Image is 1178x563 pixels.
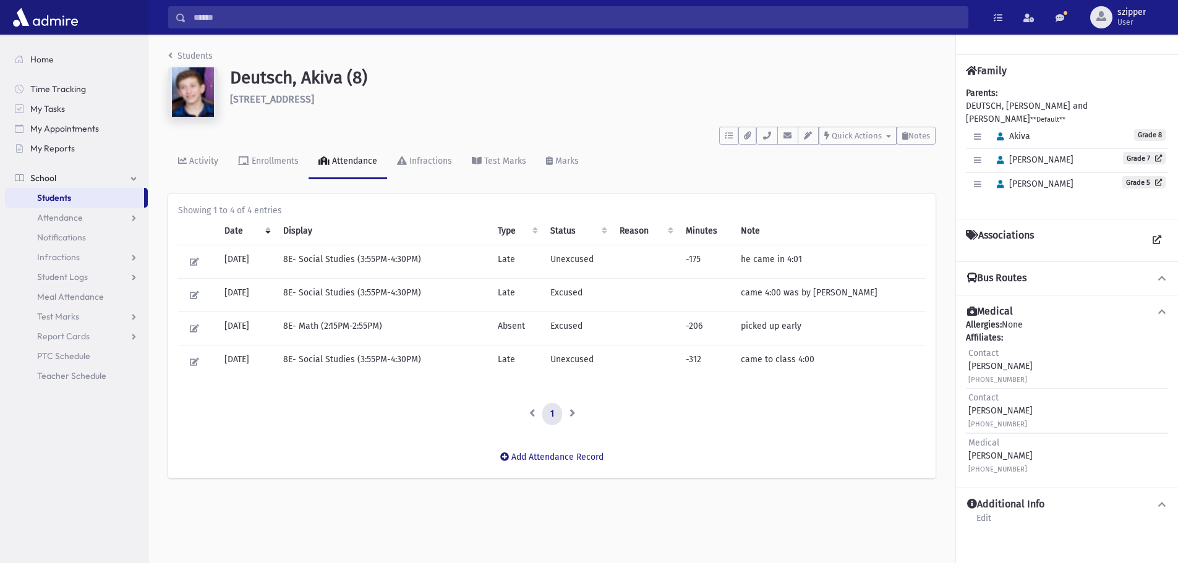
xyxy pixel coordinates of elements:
[968,348,999,358] span: Contact
[5,247,148,267] a: Infractions
[37,370,106,381] span: Teacher Schedule
[37,311,79,322] span: Test Marks
[1117,7,1146,17] span: szipper
[543,345,612,379] td: Unexcused
[733,312,926,345] td: picked up early
[5,168,148,188] a: School
[543,279,612,312] td: Excused
[966,65,1007,77] h4: Family
[230,93,936,105] h6: [STREET_ADDRESS]
[1117,17,1146,27] span: User
[490,279,543,312] td: Late
[186,353,203,371] button: Edit
[276,217,491,245] th: Display
[5,267,148,287] a: Student Logs
[490,312,543,345] td: Absent
[37,271,88,282] span: Student Logs
[678,245,734,279] td: -175
[968,392,999,403] span: Contact
[5,79,148,99] a: Time Tracking
[5,346,148,366] a: PTC Schedule
[330,156,377,166] div: Attendance
[178,204,926,217] div: Showing 1 to 4 of 4 entries
[967,305,1013,318] h4: Medical
[10,5,81,30] img: AdmirePro
[991,179,1073,189] span: [PERSON_NAME]
[832,131,882,140] span: Quick Actions
[217,312,275,345] td: [DATE]
[276,312,491,345] td: 8E- Math (2:15PM-2:55PM)
[966,318,1168,478] div: None
[30,123,99,134] span: My Appointments
[30,172,56,184] span: School
[168,49,213,67] nav: breadcrumb
[490,345,543,379] td: Late
[968,376,1027,384] small: [PHONE_NUMBER]
[5,99,148,119] a: My Tasks
[991,155,1073,165] span: [PERSON_NAME]
[217,245,275,279] td: [DATE]
[5,326,148,346] a: Report Cards
[30,83,86,95] span: Time Tracking
[186,6,968,28] input: Search
[976,511,992,533] a: Edit
[678,345,734,379] td: -312
[230,67,936,88] h1: Deutsch, Akiva (8)
[968,420,1027,428] small: [PHONE_NUMBER]
[543,245,612,279] td: Unexcused
[168,145,228,179] a: Activity
[186,286,203,304] button: Edit
[678,312,734,345] td: -206
[542,403,562,425] a: 1
[5,138,148,158] a: My Reports
[490,217,543,245] th: Type: activate to sort column ascending
[490,245,543,279] td: Late
[186,320,203,337] button: Edit
[966,88,997,98] b: Parents:
[966,87,1168,209] div: DEUTSCH, [PERSON_NAME] and [PERSON_NAME]
[168,51,213,61] a: Students
[462,145,536,179] a: Test Marks
[30,103,65,114] span: My Tasks
[966,332,1003,343] b: Affiliates:
[276,245,491,279] td: 8E- Social Studies (3:55PM-4:30PM)
[37,212,83,223] span: Attendance
[30,54,54,65] span: Home
[1123,152,1166,164] a: Grade 7
[37,252,80,263] span: Infractions
[966,229,1034,252] h4: Associations
[407,156,452,166] div: Infractions
[5,366,148,386] a: Teacher Schedule
[968,436,1033,475] div: [PERSON_NAME]
[733,245,926,279] td: he came in 4:01
[991,131,1030,142] span: Akiva
[968,347,1033,386] div: [PERSON_NAME]
[819,127,897,145] button: Quick Actions
[387,145,462,179] a: Infractions
[5,307,148,326] a: Test Marks
[249,156,299,166] div: Enrollments
[482,156,526,166] div: Test Marks
[492,446,612,468] button: Add Attendance Record
[968,438,999,448] span: Medical
[536,145,589,179] a: Marks
[908,131,930,140] span: Notes
[217,279,275,312] td: [DATE]
[187,156,218,166] div: Activity
[968,391,1033,430] div: [PERSON_NAME]
[1134,129,1166,141] span: Grade 8
[5,188,144,208] a: Students
[37,350,90,362] span: PTC Schedule
[5,119,148,138] a: My Appointments
[276,345,491,379] td: 8E- Social Studies (3:55PM-4:30PM)
[612,217,678,245] th: Reason: activate to sort column ascending
[5,208,148,227] a: Attendance
[5,227,148,247] a: Notifications
[1146,229,1168,252] a: View all Associations
[543,312,612,345] td: Excused
[967,272,1026,285] h4: Bus Routes
[966,498,1168,511] button: Additional Info
[276,279,491,312] td: 8E- Social Studies (3:55PM-4:30PM)
[37,331,90,342] span: Report Cards
[968,465,1027,473] small: [PHONE_NUMBER]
